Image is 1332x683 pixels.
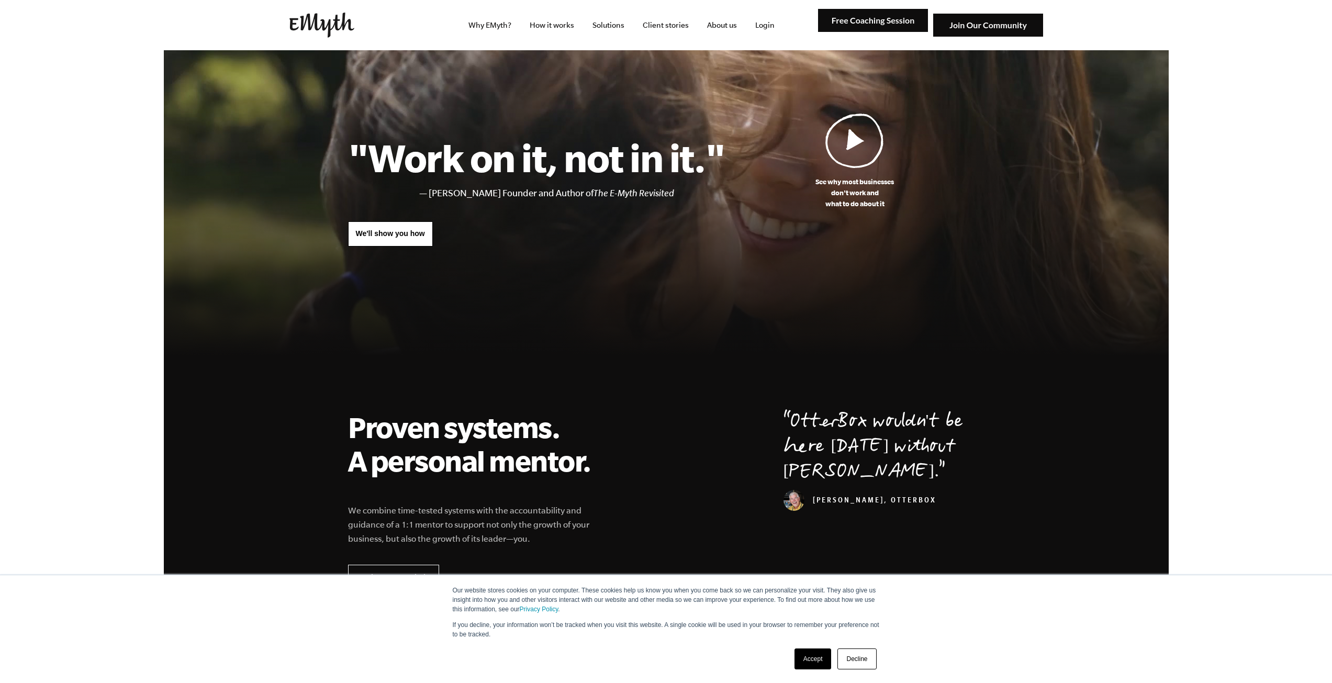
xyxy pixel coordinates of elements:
[356,229,425,238] span: We'll show you how
[429,186,725,201] li: [PERSON_NAME] Founder and Author of
[837,648,876,669] a: Decline
[818,9,928,32] img: Free Coaching Session
[725,176,984,209] p: See why most businesses don't work and what to do about it
[783,410,984,486] p: OtterBox wouldn't be here [DATE] without [PERSON_NAME].
[348,221,433,247] a: We'll show you how
[453,620,880,639] p: If you decline, your information won’t be tracked when you visit this website. A single cookie wi...
[825,113,884,168] img: Play Video
[725,113,984,209] a: See why most businessesdon't work andwhat to do about it
[520,606,558,613] a: Privacy Policy
[348,135,725,181] h1: "Work on it, not in it."
[348,503,603,546] p: We combine time-tested systems with the accountability and guidance of a 1:1 mentor to support no...
[783,490,804,511] img: Curt Richardson, OtterBox
[933,14,1043,37] img: Join Our Community
[783,497,936,506] cite: [PERSON_NAME], OtterBox
[348,410,603,477] h2: Proven systems. A personal mentor.
[348,565,439,590] a: See how we can help
[594,188,674,198] i: The E-Myth Revisited
[289,13,354,38] img: EMyth
[794,648,832,669] a: Accept
[453,586,880,614] p: Our website stores cookies on your computer. These cookies help us know you when you come back so...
